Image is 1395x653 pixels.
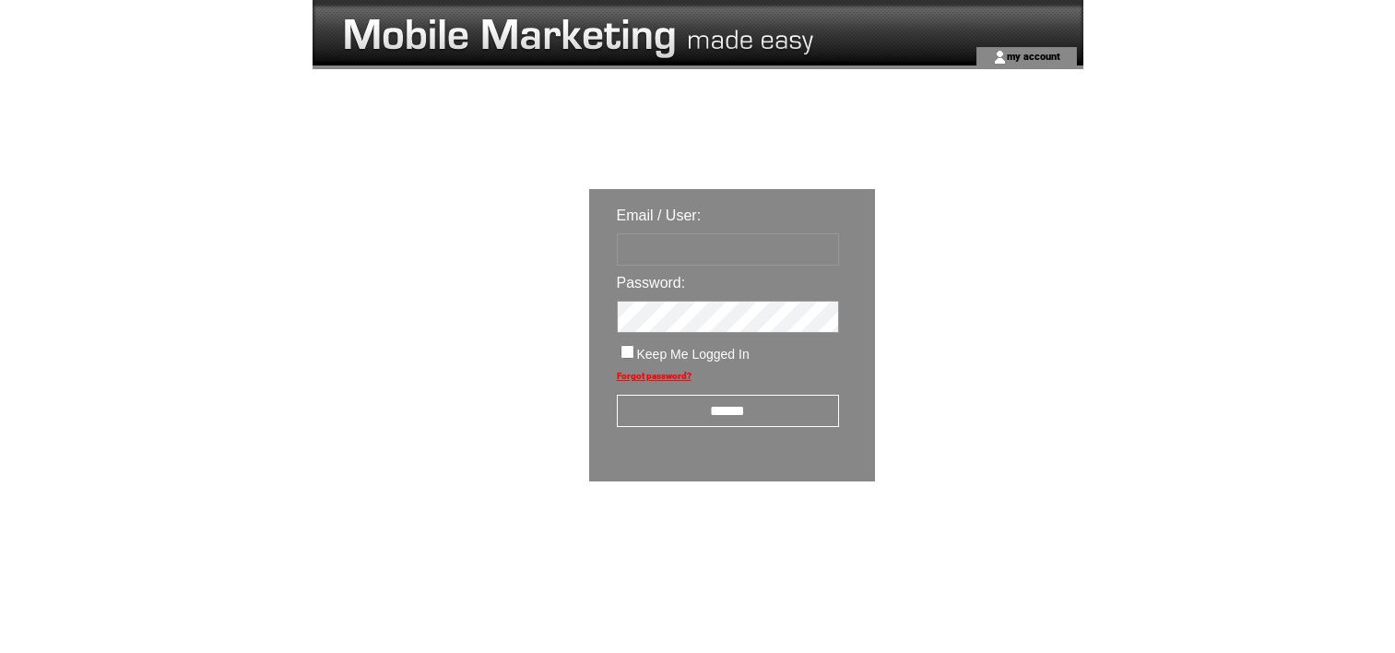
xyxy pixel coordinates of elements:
[617,275,686,291] span: Password:
[1007,50,1060,62] a: my account
[617,208,702,223] span: Email / User:
[993,50,1007,65] img: account_icon.gif;jsessionid=C55DE7BC915ED8039014E994E0E5445D
[637,347,750,362] span: Keep Me Logged In
[617,371,692,381] a: Forgot password?
[928,528,1021,551] img: transparent.png;jsessionid=C55DE7BC915ED8039014E994E0E5445D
